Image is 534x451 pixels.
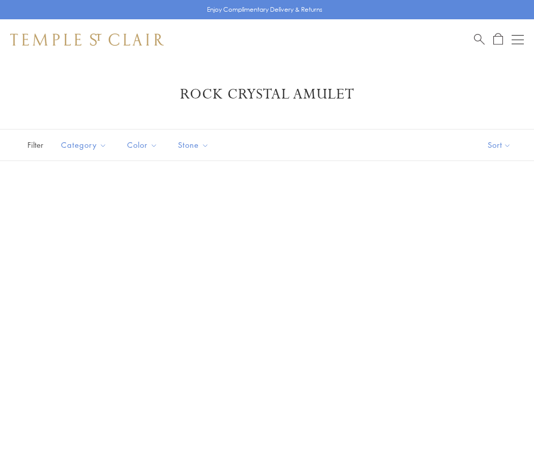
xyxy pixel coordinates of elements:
[465,130,534,160] button: Show sort by
[173,139,217,151] span: Stone
[122,139,165,151] span: Color
[493,33,503,46] a: Open Shopping Bag
[56,139,114,151] span: Category
[207,5,322,15] p: Enjoy Complimentary Delivery & Returns
[25,85,509,104] h1: Rock Crystal Amulet
[170,134,217,156] button: Stone
[474,33,485,46] a: Search
[512,34,524,46] button: Open navigation
[10,34,164,46] img: Temple St. Clair
[53,134,114,156] button: Category
[120,134,165,156] button: Color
